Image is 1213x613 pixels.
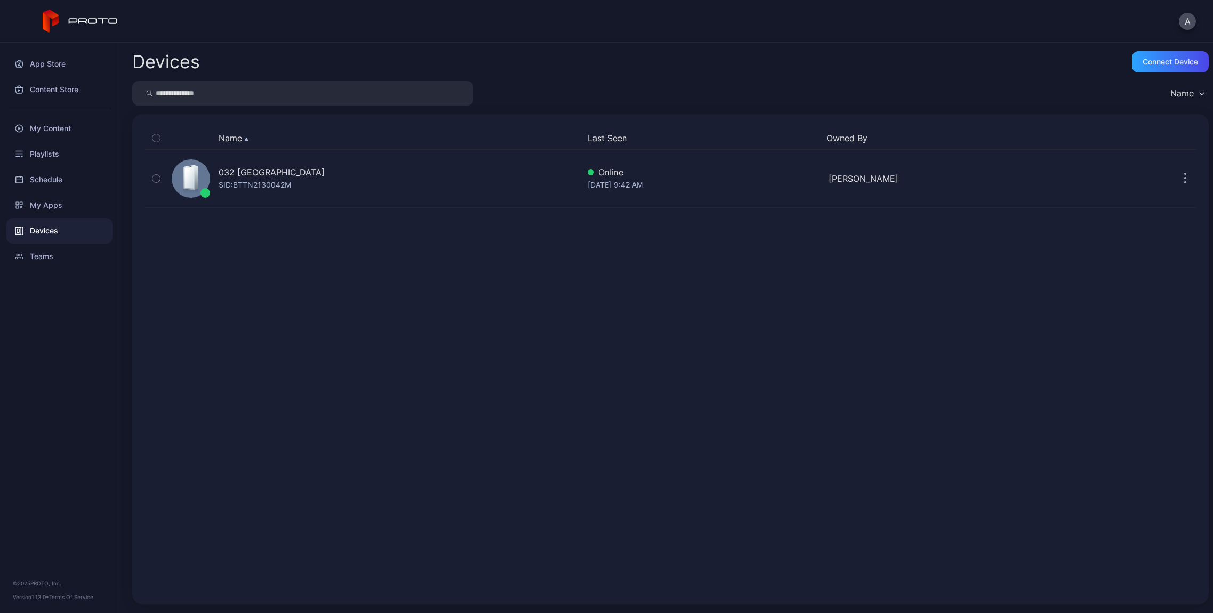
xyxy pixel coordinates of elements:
div: Online [588,166,821,179]
div: Update Device [1066,132,1162,144]
button: Last Seen [588,132,818,144]
button: Owned By [826,132,1057,144]
a: Terms Of Service [49,594,93,600]
a: Schedule [6,167,113,192]
div: Connect device [1143,58,1198,66]
a: My Apps [6,192,113,218]
a: App Store [6,51,113,77]
a: Teams [6,244,113,269]
button: Name [1165,81,1209,106]
button: Name [219,132,248,144]
h2: Devices [132,52,200,71]
button: A [1179,13,1196,30]
div: Options [1175,132,1196,144]
a: Content Store [6,77,113,102]
a: My Content [6,116,113,141]
div: Name [1170,88,1194,99]
div: SID: BTTN2130042M [219,179,291,191]
a: Playlists [6,141,113,167]
div: [PERSON_NAME] [829,172,1062,185]
a: Devices [6,218,113,244]
button: Connect device [1132,51,1209,72]
span: Version 1.13.0 • [13,594,49,600]
div: © 2025 PROTO, Inc. [13,579,106,587]
div: 032 [GEOGRAPHIC_DATA] [219,166,325,179]
div: [DATE] 9:42 AM [588,179,821,191]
